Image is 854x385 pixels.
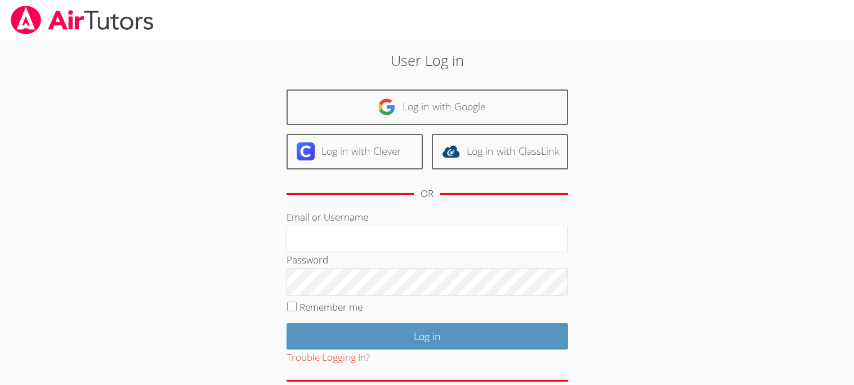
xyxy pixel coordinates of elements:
div: OR [421,186,433,202]
label: Remember me [299,301,363,314]
label: Password [287,253,328,266]
img: google-logo-50288ca7cdecda66e5e0955fdab243c47b7ad437acaf1139b6f446037453330a.svg [378,98,396,116]
a: Log in with ClassLink [432,134,568,169]
img: classlink-logo-d6bb404cc1216ec64c9a2012d9dc4662098be43eaf13dc465df04b49fa7ab582.svg [442,142,460,160]
a: Log in with Clever [287,134,423,169]
label: Email or Username [287,211,368,223]
img: airtutors_banner-c4298cdbf04f3fff15de1276eac7730deb9818008684d7c2e4769d2f7ddbe033.png [10,6,155,34]
input: Log in [287,323,568,350]
a: Log in with Google [287,89,568,125]
button: Trouble Logging In? [287,350,370,366]
img: clever-logo-6eab21bc6e7a338710f1a6ff85c0baf02591cd810cc4098c63d3a4b26e2feb20.svg [297,142,315,160]
h2: User Log in [196,50,658,71]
